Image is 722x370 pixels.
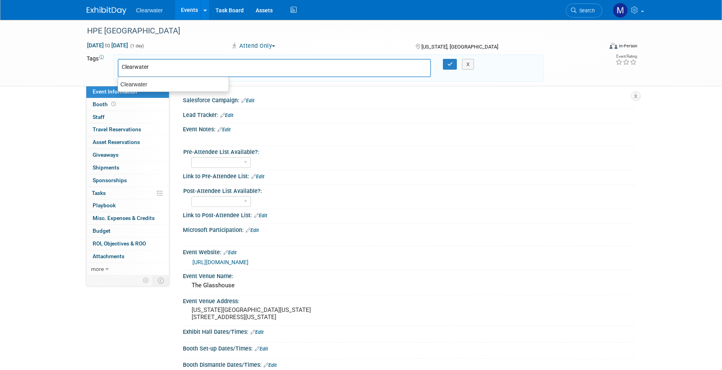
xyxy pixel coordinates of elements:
a: Shipments [86,162,169,174]
div: Exhibit Hall Dates/Times: [183,326,635,336]
span: Playbook [93,202,116,208]
span: Search [576,8,595,14]
button: X [462,59,474,70]
a: Tasks [86,187,169,199]
span: [DATE] [DATE] [87,42,128,49]
a: Edit [223,250,237,255]
span: Staff [93,114,105,120]
span: [US_STATE], [GEOGRAPHIC_DATA] [421,44,498,50]
a: Edit [250,329,264,335]
a: [URL][DOMAIN_NAME] [192,259,248,265]
div: Clearwater [118,79,229,90]
span: Shipments [93,164,119,171]
a: Sponsorships [86,174,169,187]
div: Event Website: [183,246,635,257]
span: Booth [93,101,117,107]
span: Giveaways [93,152,118,158]
img: Monica Pastor [613,3,628,18]
div: The Glasshouse [189,279,629,292]
span: Budget [93,228,111,234]
div: Event Notes: [183,123,635,134]
span: Misc. Expenses & Credits [93,215,155,221]
div: Post-Attendee List Available?: [183,185,632,195]
div: Event Venue Name: [183,270,635,280]
div: Booth Set-up Dates/Times: [183,343,635,353]
a: Staff [86,111,169,123]
a: Edit [254,213,267,218]
div: In-Person [619,43,637,49]
a: Event Information [86,86,169,98]
div: Event Format [555,41,637,53]
a: Misc. Expenses & Credits [86,212,169,224]
img: Format-Inperson.png [609,43,617,49]
td: Personalize Event Tab Strip [139,275,153,286]
a: Edit [246,228,259,233]
a: Giveaways [86,149,169,161]
a: Edit [217,127,231,132]
span: Tasks [92,190,106,196]
div: Link to Post-Attendee List: [183,209,635,220]
a: Playbook [86,199,169,212]
div: Microsoft Participation: [183,224,635,234]
input: Type tag and hit enter [122,63,233,71]
a: ROI, Objectives & ROO [86,238,169,250]
div: HPE [GEOGRAPHIC_DATA] [84,24,590,38]
div: Link to Pre-Attendee List: [183,170,635,181]
div: Pre-Attendee List Available?: [183,146,632,156]
span: Attachments [93,253,124,259]
div: Event Venue Address: [183,295,635,305]
td: Tags [87,55,106,82]
div: Lead Tracker: [183,109,635,119]
a: Travel Reservations [86,123,169,136]
a: Edit [255,346,268,352]
div: Salesforce Campaign: [183,94,635,105]
td: Toggle Event Tabs [153,275,169,286]
a: more [86,263,169,275]
a: Edit [241,98,254,103]
a: Edit [220,113,233,118]
span: ROI, Objectives & ROO [93,240,146,247]
button: Attend Only [227,42,279,50]
a: Edit [264,362,277,368]
a: Search [566,4,602,18]
a: Budget [86,225,169,237]
img: ExhibitDay [87,7,126,15]
span: Event Information [93,88,137,95]
div: Event Rating [615,55,637,58]
a: Edit [251,174,264,179]
span: Clearwater [136,7,163,14]
span: Travel Reservations [93,126,141,132]
a: Booth [86,98,169,111]
span: Booth not reserved yet [110,101,117,107]
span: Sponsorships [93,177,127,183]
span: (1 day) [130,43,144,49]
span: more [91,266,104,272]
span: Asset Reservations [93,139,140,145]
span: to [104,42,111,49]
div: Booth Dismantle Dates/Times: [183,359,635,369]
pre: [US_STATE][GEOGRAPHIC_DATA][US_STATE] [STREET_ADDRESS][US_STATE] [192,306,363,321]
a: Asset Reservations [86,136,169,148]
a: Attachments [86,250,169,263]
